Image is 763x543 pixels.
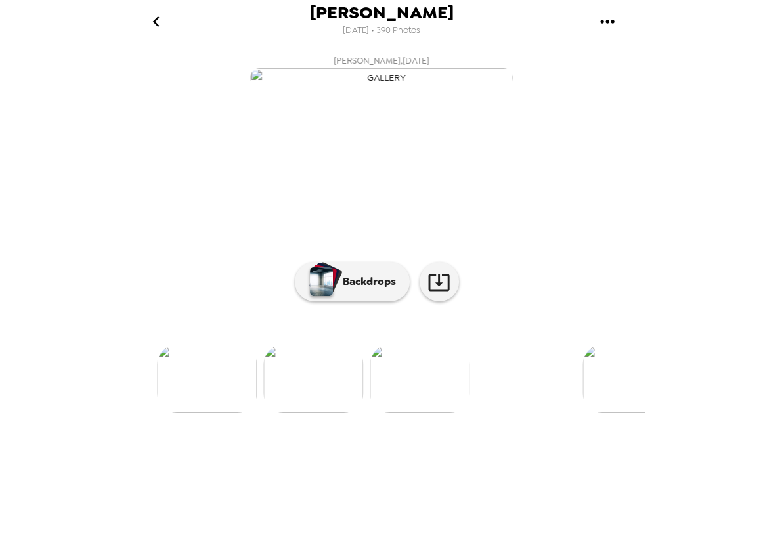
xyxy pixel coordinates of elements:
button: [PERSON_NAME],[DATE] [119,49,644,91]
img: gallery [263,345,363,413]
img: gallery [370,345,469,413]
span: [PERSON_NAME] , [DATE] [334,53,429,68]
p: Backdrops [336,274,396,290]
img: gallery [250,68,513,87]
img: gallery [157,345,257,413]
span: [DATE] • 390 Photos [343,22,420,39]
img: gallery [582,345,682,413]
img: gallery [476,345,576,413]
span: [PERSON_NAME] [310,4,454,22]
button: Backdrops [295,262,410,301]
